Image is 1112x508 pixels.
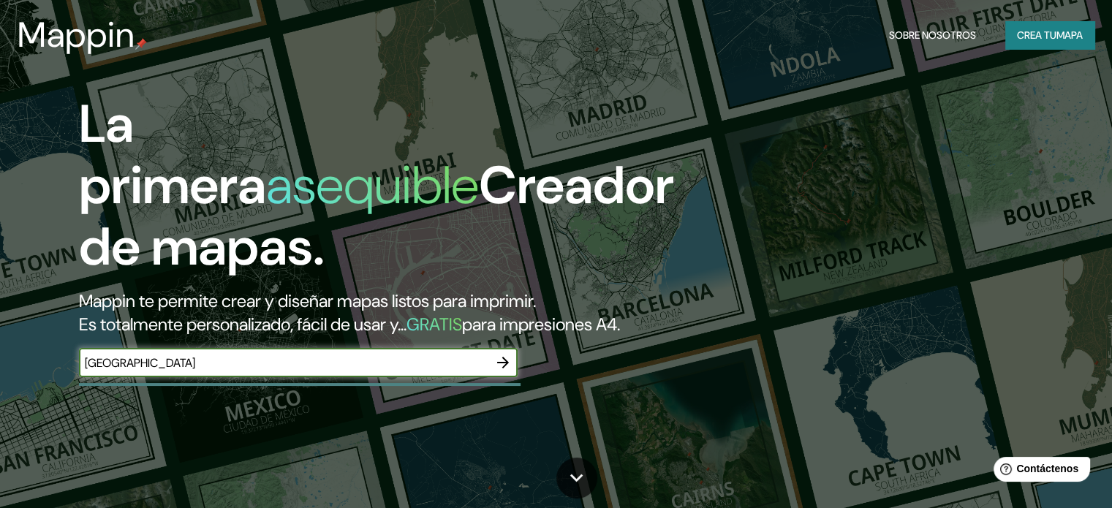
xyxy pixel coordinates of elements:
[18,12,135,58] font: Mappin
[982,451,1096,492] iframe: Lanzador de widgets de ayuda
[79,151,674,281] font: Creador de mapas.
[1056,29,1083,42] font: mapa
[406,313,462,335] font: GRATIS
[889,29,976,42] font: Sobre nosotros
[79,289,536,312] font: Mappin te permite crear y diseñar mapas listos para imprimir.
[462,313,620,335] font: para impresiones A4.
[266,151,479,219] font: asequible
[79,90,266,219] font: La primera
[79,355,488,371] input: Elige tu lugar favorito
[135,38,147,50] img: pin de mapeo
[1017,29,1056,42] font: Crea tu
[883,21,982,49] button: Sobre nosotros
[79,313,406,335] font: Es totalmente personalizado, fácil de usar y...
[1005,21,1094,49] button: Crea tumapa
